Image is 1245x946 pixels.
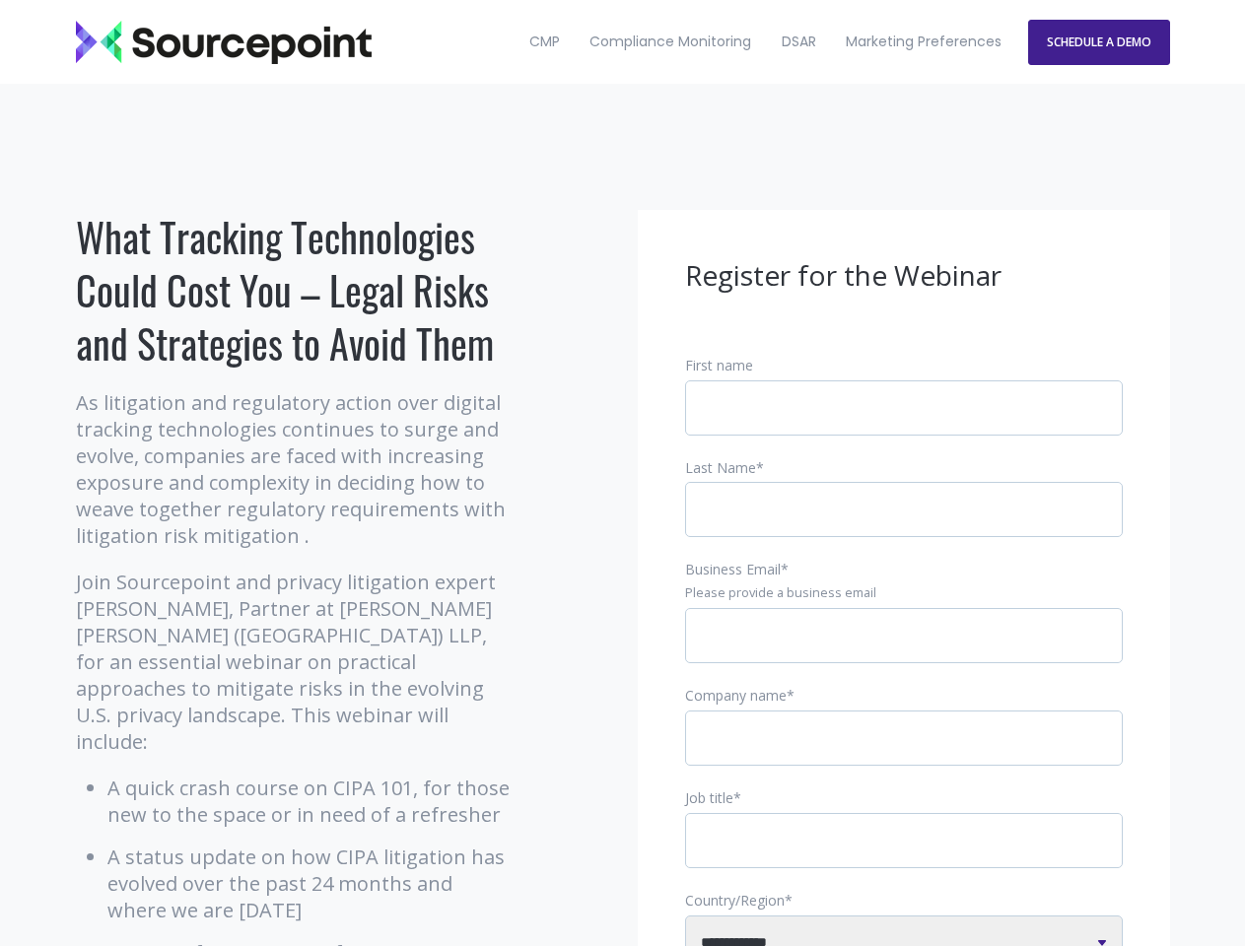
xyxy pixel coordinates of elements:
[685,686,787,705] span: Company name
[685,560,781,578] span: Business Email
[685,788,733,807] span: Job title
[76,389,515,549] p: As litigation and regulatory action over digital tracking technologies continues to surge and evo...
[1028,20,1170,65] a: SCHEDULE A DEMO
[107,775,515,828] li: A quick crash course on CIPA 101, for those new to the space or in need of a refresher
[685,584,1123,602] legend: Please provide a business email
[76,569,515,755] p: Join Sourcepoint and privacy litigation expert [PERSON_NAME], Partner at [PERSON_NAME] [PERSON_NA...
[685,257,1123,295] h3: Register for the Webinar
[685,891,785,910] span: Country/Region
[107,844,515,923] li: A status update on how CIPA litigation has evolved over the past 24 months and where we are [DATE]
[76,210,515,370] h1: What Tracking Technologies Could Cost You – Legal Risks and Strategies to Avoid Them
[76,21,372,64] img: Sourcepoint_logo_black_transparent (2)-2
[685,458,756,477] span: Last Name
[685,356,753,374] span: First name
